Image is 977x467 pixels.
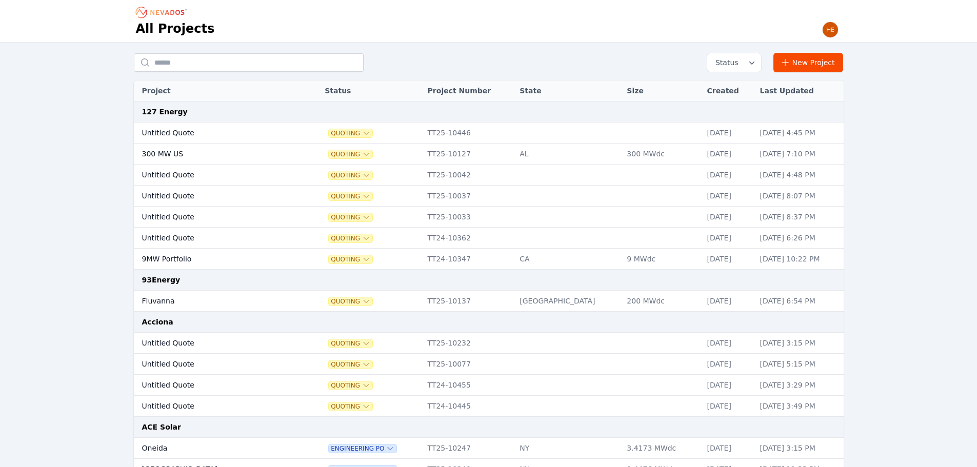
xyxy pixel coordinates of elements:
td: [DATE] 3:15 PM [755,438,844,459]
tr: Untitled QuoteQuotingTT25-10446[DATE][DATE] 4:45 PM [134,123,844,144]
tr: 300 MW USQuotingTT25-10127AL300 MWdc[DATE][DATE] 7:10 PM [134,144,844,165]
tr: Untitled QuoteQuotingTT24-10362[DATE][DATE] 6:26 PM [134,228,844,249]
tr: Untitled QuoteQuotingTT25-10037[DATE][DATE] 8:07 PM [134,186,844,207]
td: TT24-10347 [423,249,515,270]
td: Untitled Quote [134,165,294,186]
td: [DATE] 5:15 PM [755,354,844,375]
td: TT25-10042 [423,165,515,186]
td: Acciona [134,312,844,333]
td: Untitled Quote [134,354,294,375]
td: [DATE] 4:45 PM [755,123,844,144]
td: Untitled Quote [134,333,294,354]
button: Quoting [329,171,372,179]
span: Quoting [329,402,372,411]
tr: FluvannaQuotingTT25-10137[GEOGRAPHIC_DATA]200 MWdc[DATE][DATE] 6:54 PM [134,291,844,312]
td: [DATE] [702,438,755,459]
td: TT25-10446 [423,123,515,144]
td: [DATE] [702,186,755,207]
th: State [514,80,622,101]
td: 300 MW US [134,144,294,165]
td: [DATE] 3:15 PM [755,333,844,354]
td: TT24-10445 [423,396,515,417]
td: Oneida [134,438,294,459]
th: Project Number [423,80,515,101]
th: Status [320,80,422,101]
td: 300 MWdc [622,144,702,165]
td: AL [514,144,622,165]
td: [DATE] 4:48 PM [755,165,844,186]
td: CA [514,249,622,270]
h1: All Projects [136,21,215,37]
tr: OneidaEngineering POTT25-10247NY3.4173 MWdc[DATE][DATE] 3:15 PM [134,438,844,459]
td: Untitled Quote [134,375,294,396]
td: TT25-10137 [423,291,515,312]
button: Quoting [329,339,372,348]
img: Henar Luque [822,22,839,38]
td: 127 Energy [134,101,844,123]
td: [DATE] [702,228,755,249]
tr: Untitled QuoteQuotingTT25-10033[DATE][DATE] 8:37 PM [134,207,844,228]
td: Untitled Quote [134,396,294,417]
tr: Untitled QuoteQuotingTT25-10042[DATE][DATE] 4:48 PM [134,165,844,186]
button: Status [707,53,761,72]
td: [DATE] [702,165,755,186]
button: Quoting [329,360,372,369]
th: Size [622,80,702,101]
td: Untitled Quote [134,228,294,249]
td: 200 MWdc [622,291,702,312]
button: Quoting [329,381,372,390]
td: TT25-10077 [423,354,515,375]
td: [DATE] [702,207,755,228]
td: [DATE] 10:22 PM [755,249,844,270]
td: [DATE] [702,354,755,375]
td: 93Energy [134,270,844,291]
span: Status [711,57,739,68]
button: Quoting [329,192,372,200]
td: 9 MWdc [622,249,702,270]
td: [DATE] [702,375,755,396]
td: [DATE] 6:54 PM [755,291,844,312]
td: TT25-10247 [423,438,515,459]
td: TT25-10232 [423,333,515,354]
button: Quoting [329,234,372,242]
span: Quoting [329,213,372,221]
td: [DATE] [702,123,755,144]
td: Fluvanna [134,291,294,312]
td: [DATE] [702,291,755,312]
button: Engineering PO [329,444,396,453]
td: Untitled Quote [134,186,294,207]
td: ACE Solar [134,417,844,438]
button: Quoting [329,255,372,263]
td: NY [514,438,622,459]
td: TT25-10127 [423,144,515,165]
td: [DATE] [702,249,755,270]
tr: Untitled QuoteQuotingTT25-10077[DATE][DATE] 5:15 PM [134,354,844,375]
th: Project [134,80,294,101]
td: [DATE] [702,333,755,354]
td: [DATE] 8:07 PM [755,186,844,207]
tr: Untitled QuoteQuotingTT24-10445[DATE][DATE] 3:49 PM [134,396,844,417]
td: Untitled Quote [134,207,294,228]
td: [DATE] 3:49 PM [755,396,844,417]
td: 9MW Portfolio [134,249,294,270]
th: Created [702,80,755,101]
button: Quoting [329,150,372,158]
td: 3.4173 MWdc [622,438,702,459]
td: [DATE] [702,396,755,417]
td: TT25-10033 [423,207,515,228]
td: [DATE] 7:10 PM [755,144,844,165]
span: Quoting [329,129,372,137]
th: Last Updated [755,80,844,101]
td: [DATE] 8:37 PM [755,207,844,228]
td: TT24-10362 [423,228,515,249]
td: [GEOGRAPHIC_DATA] [514,291,622,312]
tr: Untitled QuoteQuotingTT24-10455[DATE][DATE] 3:29 PM [134,375,844,396]
td: TT25-10037 [423,186,515,207]
td: [DATE] 3:29 PM [755,375,844,396]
